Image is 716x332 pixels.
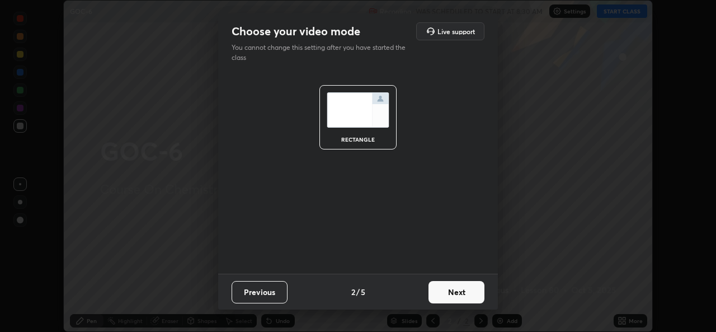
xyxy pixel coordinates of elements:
[361,286,365,298] h4: 5
[428,281,484,303] button: Next
[232,43,413,63] p: You cannot change this setting after you have started the class
[437,28,475,35] h5: Live support
[327,92,389,128] img: normalScreenIcon.ae25ed63.svg
[351,286,355,298] h4: 2
[356,286,360,298] h4: /
[336,137,380,142] div: rectangle
[232,281,288,303] button: Previous
[232,24,360,39] h2: Choose your video mode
